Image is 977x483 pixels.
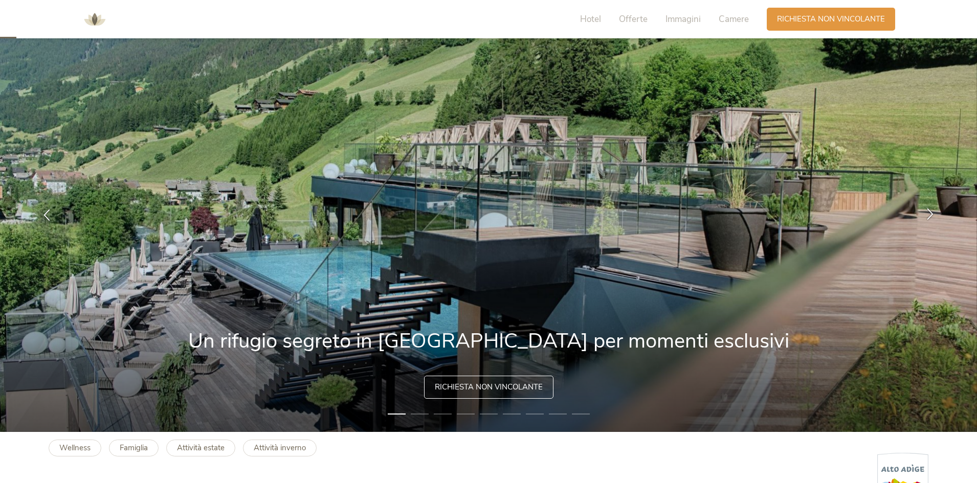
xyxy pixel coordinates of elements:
b: Famiglia [120,443,148,453]
a: Wellness [49,440,101,456]
span: Offerte [619,13,648,25]
b: Wellness [59,443,91,453]
span: Hotel [580,13,601,25]
a: Attività inverno [243,440,317,456]
span: Richiesta non vincolante [777,14,885,25]
a: AMONTI & LUNARIS Wellnessresort [79,15,110,22]
b: Attività inverno [254,443,306,453]
a: Attività estate [166,440,235,456]
img: AMONTI & LUNARIS Wellnessresort [79,4,110,35]
span: Richiesta non vincolante [435,382,543,393]
span: Immagini [665,13,701,25]
b: Attività estate [177,443,225,453]
a: Famiglia [109,440,159,456]
span: Camere [719,13,749,25]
